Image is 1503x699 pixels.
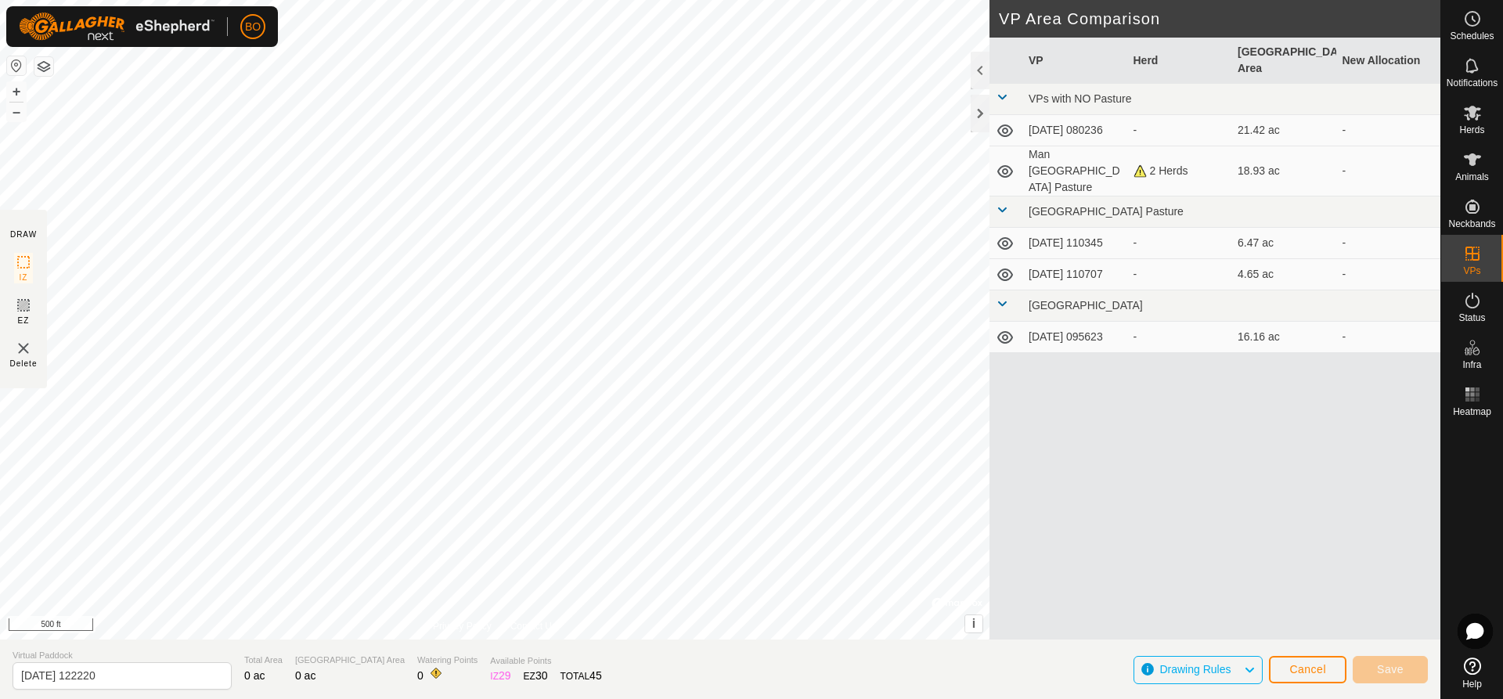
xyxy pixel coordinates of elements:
[1127,38,1232,84] th: Herd
[1353,656,1428,683] button: Save
[14,339,33,358] img: VP
[1336,228,1441,259] td: -
[1022,322,1127,353] td: [DATE] 095623
[1462,360,1481,369] span: Infra
[1231,115,1336,146] td: 21.42 ac
[417,654,478,667] span: Watering Points
[972,617,975,630] span: i
[19,13,214,41] img: Gallagher Logo
[1441,651,1503,695] a: Help
[295,669,315,682] span: 0 ac
[1447,78,1498,88] span: Notifications
[1134,266,1226,283] div: -
[34,57,53,76] button: Map Layers
[295,654,405,667] span: [GEOGRAPHIC_DATA] Area
[1377,663,1404,676] span: Save
[1455,172,1489,182] span: Animals
[1231,259,1336,290] td: 4.65 ac
[589,669,602,682] span: 45
[1022,259,1127,290] td: [DATE] 110707
[1231,38,1336,84] th: [GEOGRAPHIC_DATA] Area
[245,19,261,35] span: BO
[1453,407,1491,416] span: Heatmap
[535,669,548,682] span: 30
[510,619,557,633] a: Contact Us
[490,654,601,668] span: Available Points
[13,649,232,662] span: Virtual Paddock
[1159,663,1231,676] span: Drawing Rules
[965,615,982,632] button: i
[1269,656,1346,683] button: Cancel
[1459,125,1484,135] span: Herds
[560,668,602,684] div: TOTAL
[10,358,38,369] span: Delete
[999,9,1440,28] h2: VP Area Comparison
[1336,322,1441,353] td: -
[1462,679,1482,689] span: Help
[244,654,283,667] span: Total Area
[1231,228,1336,259] td: 6.47 ac
[1029,299,1143,312] span: [GEOGRAPHIC_DATA]
[7,56,26,75] button: Reset Map
[1231,322,1336,353] td: 16.16 ac
[1029,205,1184,218] span: [GEOGRAPHIC_DATA] Pasture
[1450,31,1494,41] span: Schedules
[1463,266,1480,276] span: VPs
[18,315,30,326] span: EZ
[1022,228,1127,259] td: [DATE] 110345
[1231,146,1336,196] td: 18.93 ac
[1336,38,1441,84] th: New Allocation
[1448,219,1495,229] span: Neckbands
[1134,329,1226,345] div: -
[524,668,548,684] div: EZ
[244,669,265,682] span: 0 ac
[490,668,510,684] div: IZ
[10,229,37,240] div: DRAW
[1336,259,1441,290] td: -
[7,103,26,121] button: –
[1458,313,1485,322] span: Status
[1022,115,1127,146] td: [DATE] 080236
[1022,146,1127,196] td: Man [GEOGRAPHIC_DATA] Pasture
[1134,235,1226,251] div: -
[7,82,26,101] button: +
[1029,92,1132,105] span: VPs with NO Pasture
[1336,115,1441,146] td: -
[499,669,511,682] span: 29
[1336,146,1441,196] td: -
[433,619,492,633] a: Privacy Policy
[1134,122,1226,139] div: -
[1134,163,1226,179] div: 2 Herds
[417,669,424,682] span: 0
[1022,38,1127,84] th: VP
[1289,663,1326,676] span: Cancel
[20,272,28,283] span: IZ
